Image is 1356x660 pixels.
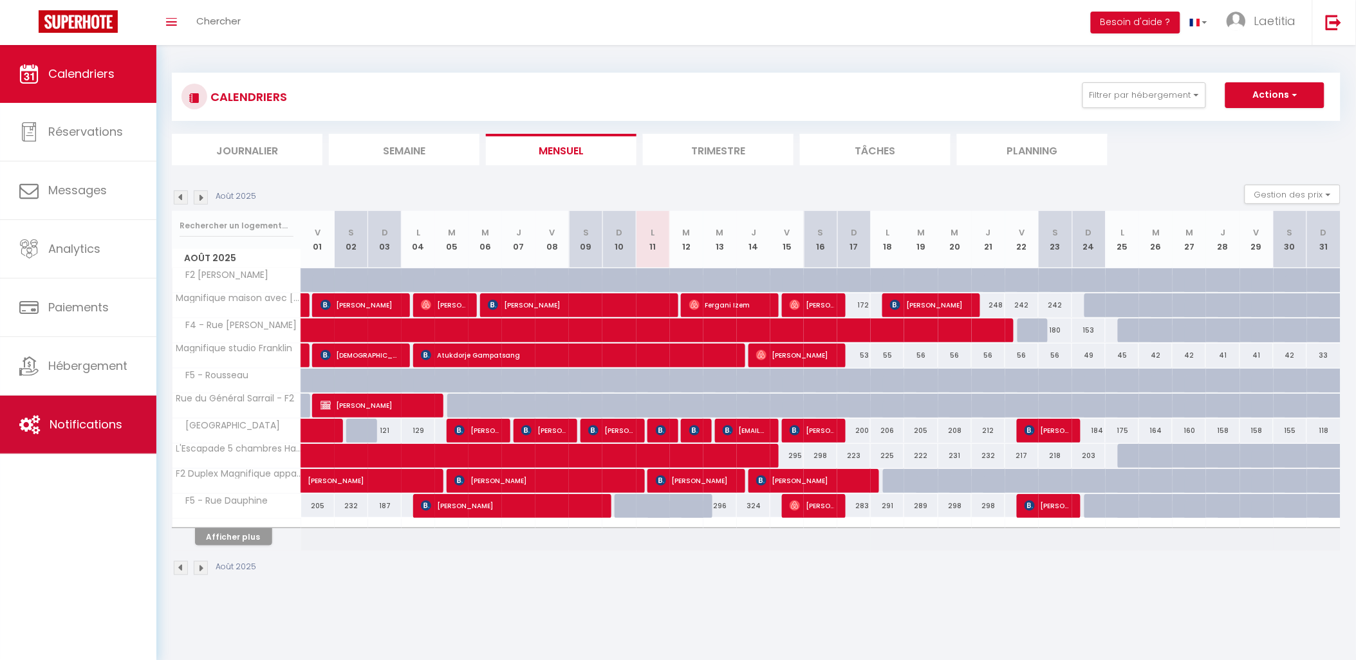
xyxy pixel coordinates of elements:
[703,211,737,268] th: 13
[837,344,871,367] div: 53
[689,293,767,317] span: Fergani Izem
[48,358,127,374] span: Hébergement
[751,226,756,239] abbr: J
[636,211,670,268] th: 11
[174,369,252,383] span: F5 - Rousseau
[174,268,272,282] span: F2 [PERSON_NAME]
[770,211,804,268] th: 15
[1287,226,1293,239] abbr: S
[48,124,123,140] span: Réservations
[871,344,904,367] div: 55
[1039,293,1072,317] div: 242
[1185,226,1193,239] abbr: M
[938,444,972,468] div: 231
[918,226,925,239] abbr: M
[837,419,871,443] div: 200
[972,211,1005,268] th: 21
[871,494,904,518] div: 291
[1072,444,1106,468] div: 203
[1254,13,1296,29] span: Laetitia
[1039,444,1072,468] div: 218
[48,241,100,257] span: Analytics
[1039,318,1072,342] div: 180
[1274,419,1307,443] div: 155
[454,468,633,493] span: [PERSON_NAME]
[174,318,301,333] span: F4 - Rue [PERSON_NAME]
[602,211,636,268] th: 10
[1240,211,1274,268] th: 29
[972,444,1005,468] div: 232
[1227,12,1246,31] img: ...
[1274,211,1307,268] th: 30
[1307,211,1341,268] th: 31
[904,444,938,468] div: 222
[174,293,303,303] span: Magnifique maison avec [PERSON_NAME]- REMICOURT
[703,494,737,518] div: 296
[938,419,972,443] div: 208
[1025,493,1069,518] span: [PERSON_NAME]
[174,344,293,353] span: Magnifique studio Franklin
[335,211,368,268] th: 02
[569,211,602,268] th: 09
[48,66,115,82] span: Calendriers
[1120,226,1124,239] abbr: L
[1139,344,1173,367] div: 42
[1206,211,1240,268] th: 28
[938,494,972,518] div: 298
[770,444,804,468] div: 295
[368,494,402,518] div: 187
[737,494,770,518] div: 324
[216,190,256,203] p: Août 2025
[837,211,871,268] th: 17
[1106,211,1139,268] th: 25
[368,419,402,443] div: 121
[320,293,398,317] span: [PERSON_NAME]
[904,344,938,367] div: 56
[800,134,951,165] li: Tâches
[1307,419,1341,443] div: 118
[651,226,655,239] abbr: L
[837,293,871,317] div: 172
[1082,82,1206,108] button: Filtrer par hébergement
[756,468,868,493] span: [PERSON_NAME]
[454,418,499,443] span: [PERSON_NAME]
[643,134,794,165] li: Trimestre
[48,299,109,315] span: Paiements
[972,344,1005,367] div: 56
[1139,211,1173,268] th: 26
[1254,226,1259,239] abbr: V
[972,494,1005,518] div: 298
[301,211,335,268] th: 01
[435,211,469,268] th: 05
[516,226,521,239] abbr: J
[421,493,599,518] span: [PERSON_NAME]
[837,494,871,518] div: 283
[716,226,724,239] abbr: M
[174,419,284,433] span: [GEOGRAPHIC_DATA]
[402,419,435,443] div: 129
[1221,226,1226,239] abbr: J
[588,418,633,443] span: [PERSON_NAME]
[1240,419,1274,443] div: 158
[486,134,636,165] li: Mensuel
[670,211,703,268] th: 12
[195,528,272,545] button: Afficher plus
[421,343,733,367] span: Atukdorje Gampatsang
[502,211,535,268] th: 07
[550,226,555,239] abbr: V
[1139,419,1173,443] div: 164
[174,394,295,403] span: Rue du Général Sarrail - F2
[804,211,837,268] th: 16
[382,226,388,239] abbr: D
[957,134,1108,165] li: Planning
[986,226,991,239] abbr: J
[1072,211,1106,268] th: 24
[790,293,834,317] span: [PERSON_NAME]
[804,444,837,468] div: 298
[904,494,938,518] div: 289
[1072,419,1106,443] div: 184
[180,214,293,237] input: Rechercher un logement...
[172,134,322,165] li: Journalier
[1005,293,1039,317] div: 242
[521,418,566,443] span: [PERSON_NAME]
